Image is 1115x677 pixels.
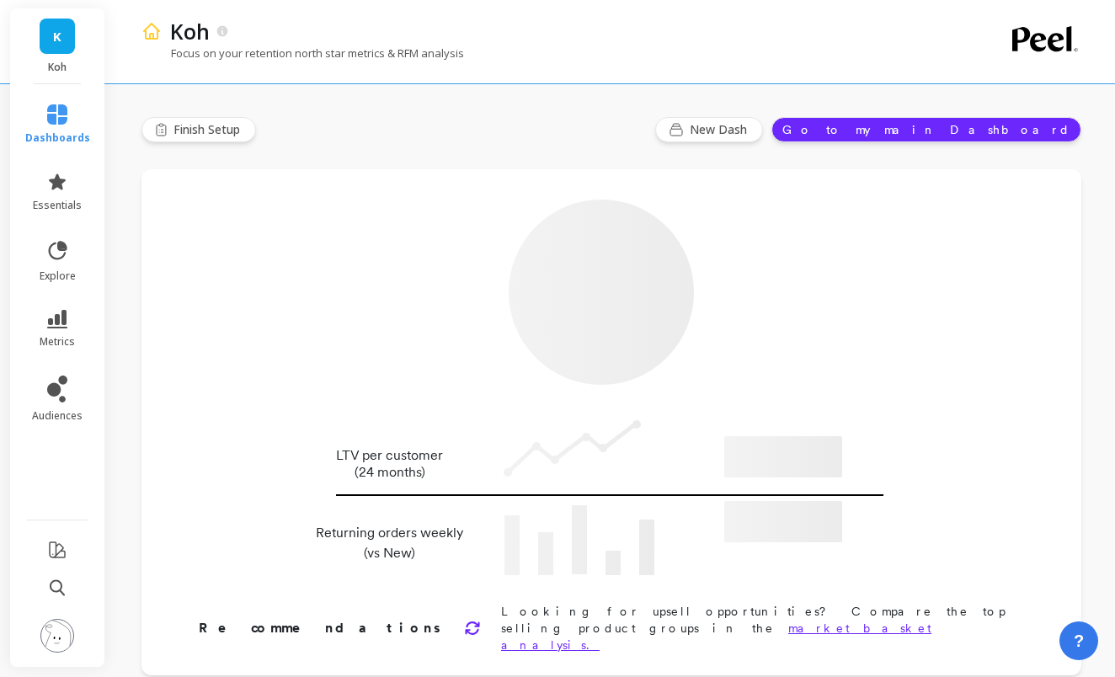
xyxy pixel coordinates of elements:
[771,117,1081,142] button: Go to my main Dashboard
[40,335,75,349] span: metrics
[1074,629,1084,653] span: ?
[311,523,468,563] p: Returning orders weekly (vs New)
[40,619,74,653] img: profile picture
[311,447,468,481] p: LTV per customer (24 months)
[170,17,210,45] p: Koh
[40,269,76,283] span: explore
[199,618,444,638] p: Recommendations
[141,45,464,61] p: Focus on your retention north star metrics & RFM analysis
[33,199,82,212] span: essentials
[27,61,88,74] p: Koh
[1059,621,1098,660] button: ?
[53,27,61,46] span: K
[141,117,256,142] button: Finish Setup
[655,117,763,142] button: New Dash
[173,121,245,138] span: Finish Setup
[501,603,1027,653] p: Looking for upsell opportunities? Compare the top selling product groups in the
[690,121,752,138] span: New Dash
[32,409,83,423] span: audiences
[141,21,162,41] img: header icon
[25,131,90,145] span: dashboards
